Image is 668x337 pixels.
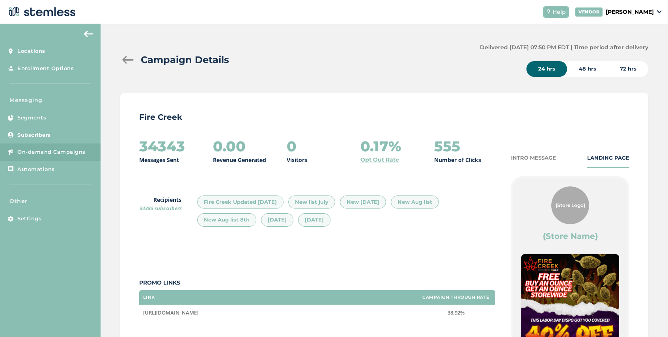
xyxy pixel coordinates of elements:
[17,114,46,122] span: Segments
[552,8,566,16] span: Help
[480,43,648,52] label: Delivered [DATE] 07:50 PM EDT | Time period after delivery
[17,215,41,223] span: Settings
[434,156,481,164] p: Number of Clicks
[608,61,648,77] div: 72 hrs
[587,154,629,162] div: LANDING PAGE
[298,213,330,227] div: [DATE]
[143,309,198,316] span: [URL][DOMAIN_NAME]
[139,195,181,212] label: Recipients
[556,202,585,209] span: {Store Logo}
[575,7,603,17] div: VENDOR
[17,47,45,55] span: Locations
[141,53,229,67] h2: Campaign Details
[143,295,155,300] label: Link
[511,154,556,162] div: INTRO MESSAGE
[340,195,386,209] div: New [DATE]
[448,309,465,316] span: 38.92%
[197,195,284,209] div: Fire Creek Updated [DATE]
[17,65,74,73] span: Enrollment Options
[139,138,185,154] h2: 34343
[261,213,293,227] div: [DATE]
[360,138,401,154] h2: 0.17%
[213,138,246,154] h2: 0.00
[17,131,51,139] span: Subscribers
[287,138,297,154] h2: 0
[434,138,460,154] h2: 555
[526,61,567,77] div: 24 hrs
[139,112,629,123] p: Fire Creek
[288,195,335,209] div: New list july
[287,156,307,164] p: Visitors
[546,9,551,14] img: icon-help-white-03924b79.svg
[6,4,76,20] img: logo-dark-0685b13c.svg
[543,231,598,242] label: {Store Name}
[422,295,489,300] label: Campaign Through Rate
[360,156,399,164] a: Opt Out Rate
[143,309,412,316] label: https://disposhops.com/
[213,156,266,164] p: Revenue Generated
[84,31,93,37] img: icon-arrow-back-accent-c549486e.svg
[391,195,439,209] div: New Aug list
[17,148,86,156] span: On-demand Campaigns
[139,156,179,164] p: Messages Sent
[567,61,608,77] div: 48 hrs
[629,299,668,337] iframe: Chat Widget
[139,279,495,287] label: Promo Links
[420,309,491,316] label: 38.92%
[17,166,55,173] span: Automations
[657,10,662,13] img: icon_down-arrow-small-66adaf34.svg
[197,213,256,227] div: New Aug list 8th
[606,8,654,16] p: [PERSON_NAME]
[139,205,181,212] span: 34383 subscribers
